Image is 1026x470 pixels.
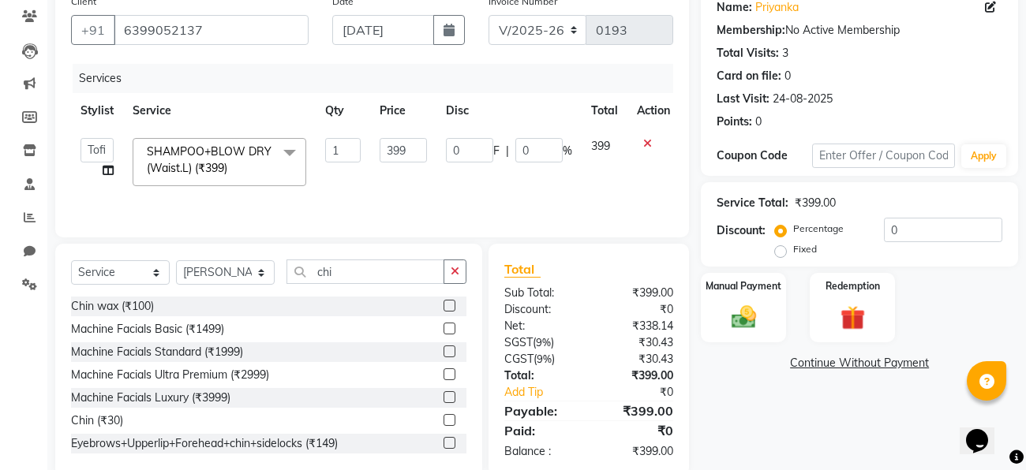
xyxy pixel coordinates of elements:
div: ₹338.14 [589,318,685,334]
div: ₹0 [589,421,685,440]
div: ₹399.00 [589,443,685,460]
th: Price [370,93,436,129]
th: Total [582,93,627,129]
th: Service [123,93,316,129]
div: ₹399.00 [589,285,685,301]
div: ₹399.00 [589,367,685,384]
button: Apply [961,144,1006,168]
span: | [506,143,509,159]
div: Machine Facials Standard (₹1999) [71,344,243,360]
img: _cash.svg [724,303,764,331]
div: No Active Membership [717,22,1002,39]
div: Sub Total: [492,285,589,301]
div: ( ) [492,351,589,367]
div: Machine Facials Basic (₹1499) [71,321,224,338]
span: CGST [504,352,534,366]
div: 0 [755,114,762,130]
div: Last Visit: [717,91,769,107]
span: 9% [536,336,551,349]
div: Card on file: [717,68,781,84]
span: SGST [504,335,533,349]
div: ₹30.43 [589,351,685,367]
a: Continue Without Payment [704,355,1015,371]
label: Redemption [826,279,880,293]
div: Net: [492,318,589,334]
th: Stylist [71,93,123,129]
a: x [227,161,234,175]
label: Percentage [793,222,844,236]
div: Balance : [492,443,589,460]
iframe: chat widget [960,407,1010,454]
span: SHAMPOO+BLOW DRY (Waist.L) (₹399) [147,144,271,175]
div: ₹30.43 [589,334,685,351]
th: Disc [436,93,582,129]
label: Manual Payment [706,279,781,293]
button: +91 [71,15,115,45]
div: Coupon Code [717,147,812,164]
div: Services [73,64,685,93]
label: Fixed [793,242,817,256]
div: Discount: [717,222,766,239]
input: Search by Name/Mobile/Email/Code [114,15,309,45]
div: ₹0 [589,301,685,318]
img: _gift.svg [833,303,873,334]
div: ( ) [492,334,589,351]
span: F [493,143,500,159]
th: Action [627,93,680,129]
span: 399 [591,139,610,153]
div: 3 [782,45,788,62]
div: 24-08-2025 [773,91,833,107]
div: Chin wax (₹100) [71,298,154,315]
div: Machine Facials Ultra Premium (₹2999) [71,367,269,383]
input: Search or Scan [286,259,444,284]
div: Points: [717,114,752,130]
div: Chin (₹30) [71,412,123,429]
div: ₹0 [605,384,685,401]
a: Add Tip [492,384,605,401]
div: Payable: [492,401,589,420]
div: Total: [492,367,589,384]
div: Service Total: [717,195,788,211]
div: Machine Facials Luxury (₹3999) [71,390,230,406]
input: Enter Offer / Coupon Code [812,144,955,168]
th: Qty [316,93,370,129]
div: ₹399.00 [795,195,836,211]
span: Total [504,261,541,278]
div: Total Visits: [717,45,779,62]
div: Paid: [492,421,589,440]
div: 0 [784,68,791,84]
div: ₹399.00 [589,401,685,420]
div: Eyebrows+Upperlip+Forehead+chin+sidelocks (₹149) [71,435,338,452]
span: % [563,143,572,159]
div: Membership: [717,22,785,39]
div: Discount: [492,301,589,318]
span: 9% [537,352,552,365]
